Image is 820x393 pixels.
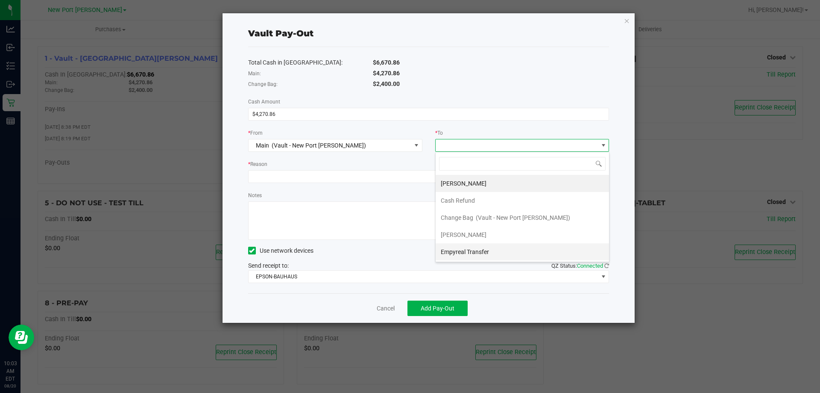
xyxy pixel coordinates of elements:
[435,129,443,137] label: To
[248,99,280,105] span: Cash Amount
[248,246,313,255] label: Use network devices
[249,271,598,283] span: EPSON-BAUHAUS
[421,305,454,312] span: Add Pay-Out
[373,70,400,77] span: $4,270.86
[373,80,400,87] span: $2,400.00
[407,301,468,316] button: Add Pay-Out
[441,214,473,221] span: Change Bag
[248,59,343,66] span: Total Cash in [GEOGRAPHIC_DATA]:
[441,197,475,204] span: Cash Refund
[551,263,609,269] span: QZ Status:
[272,142,366,149] span: (Vault - New Port [PERSON_NAME])
[248,192,262,199] label: Notes
[248,129,263,137] label: From
[377,304,395,313] a: Cancel
[248,160,267,168] label: Reason
[441,248,489,255] span: Empyreal Transfer
[577,263,603,269] span: Connected
[256,142,269,149] span: Main
[476,214,570,221] span: (Vault - New Port [PERSON_NAME])
[441,231,486,238] span: [PERSON_NAME]
[248,71,261,77] span: Main:
[441,180,486,187] span: [PERSON_NAME]
[373,59,400,66] span: $6,670.86
[248,81,278,87] span: Change Bag:
[248,27,313,40] div: Vault Pay-Out
[9,325,34,350] iframe: Resource center
[248,262,289,269] span: Send receipt to:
